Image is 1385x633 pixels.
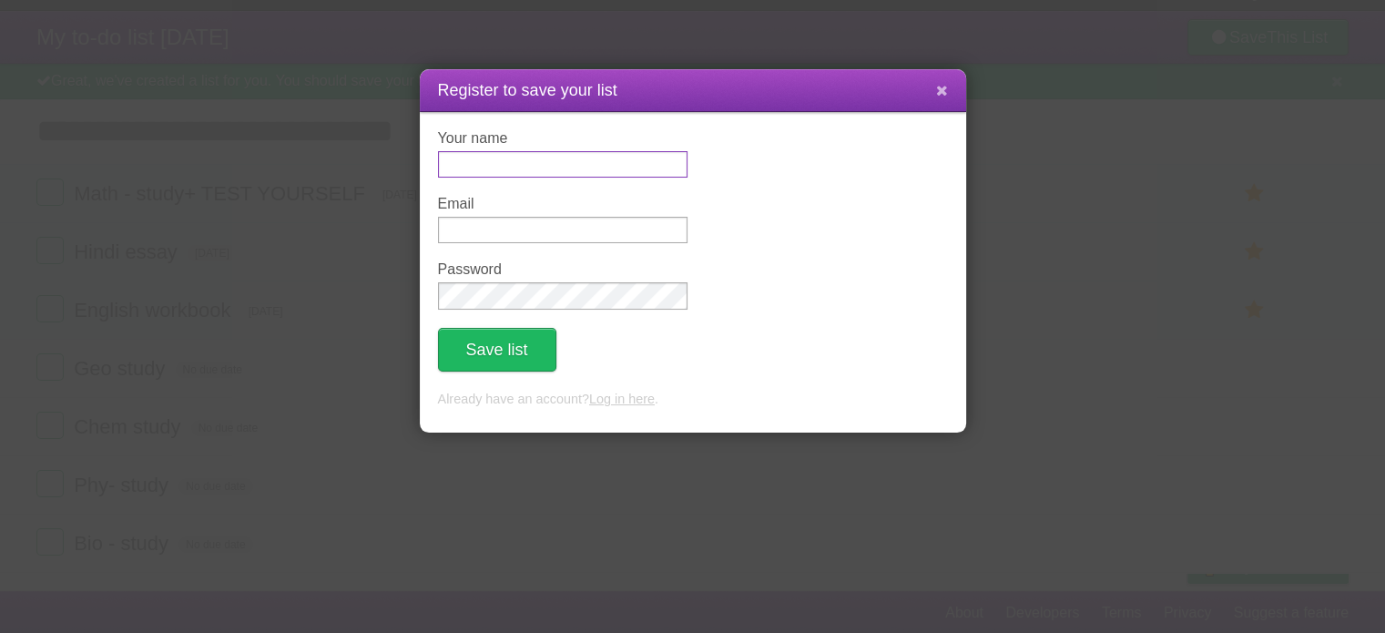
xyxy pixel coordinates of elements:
[438,196,687,212] label: Email
[438,328,556,372] button: Save list
[438,130,687,147] label: Your name
[438,261,687,278] label: Password
[438,78,948,103] h1: Register to save your list
[589,392,655,406] a: Log in here
[438,390,948,410] p: Already have an account? .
